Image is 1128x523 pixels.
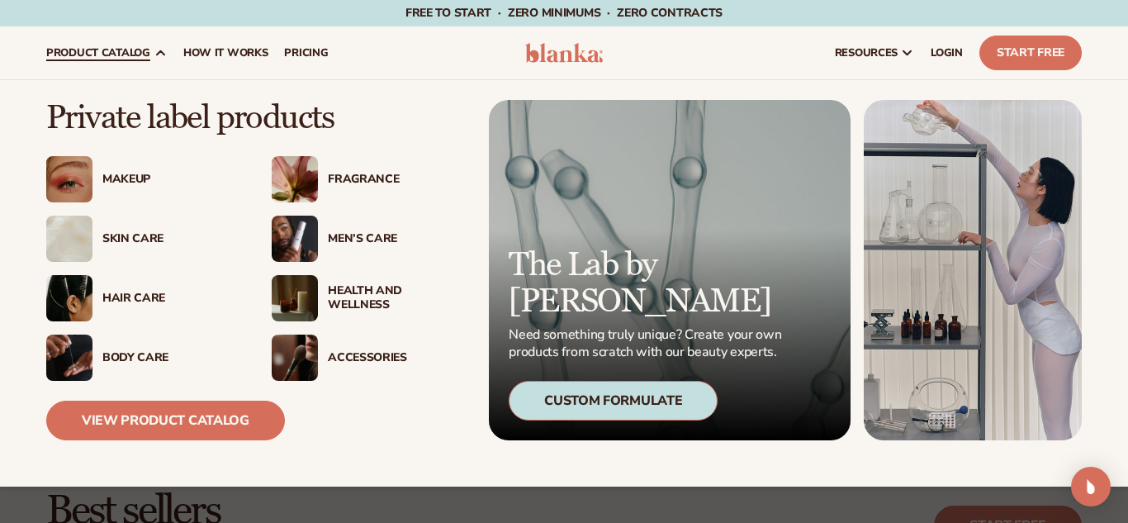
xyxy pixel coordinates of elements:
span: Free to start · ZERO minimums · ZERO contracts [405,5,723,21]
div: Fragrance [328,173,464,187]
img: Pink blooming flower. [272,156,318,202]
a: Microscopic product formula. The Lab by [PERSON_NAME] Need something truly unique? Create your ow... [489,100,850,440]
div: Open Intercom Messenger [1071,467,1111,506]
div: Health And Wellness [328,284,464,312]
a: Candles and incense on table. Health And Wellness [272,275,464,321]
span: pricing [284,46,328,59]
img: Candles and incense on table. [272,275,318,321]
img: Cream moisturizer swatch. [46,216,92,262]
img: logo [525,43,603,63]
div: Makeup [102,173,239,187]
p: The Lab by [PERSON_NAME] [509,247,786,320]
a: Female hair pulled back with clips. Hair Care [46,275,239,321]
a: resources [827,26,922,79]
div: Men’s Care [328,232,464,246]
div: Body Care [102,351,239,365]
a: LOGIN [922,26,971,79]
img: Male hand applying moisturizer. [46,335,92,381]
a: View Product Catalog [46,401,285,440]
a: Pink blooming flower. Fragrance [272,156,464,202]
span: How It Works [183,46,268,59]
img: Female hair pulled back with clips. [46,275,92,321]
a: Female with makeup brush. Accessories [272,335,464,381]
div: Skin Care [102,232,239,246]
img: Female with makeup brush. [272,335,318,381]
div: Custom Formulate [509,381,718,421]
span: resources [835,46,898,59]
a: Male hand applying moisturizer. Body Care [46,335,239,381]
a: Male holding moisturizer bottle. Men’s Care [272,216,464,262]
a: Female with glitter eye makeup. Makeup [46,156,239,202]
p: Private label products [46,100,464,136]
a: How It Works [175,26,277,79]
div: Accessories [328,351,464,365]
div: Hair Care [102,292,239,306]
span: LOGIN [931,46,963,59]
span: product catalog [46,46,150,59]
a: Cream moisturizer swatch. Skin Care [46,216,239,262]
img: Female with glitter eye makeup. [46,156,92,202]
p: Need something truly unique? Create your own products from scratch with our beauty experts. [509,326,786,361]
a: pricing [276,26,336,79]
a: Start Free [979,36,1082,70]
img: Female in lab with equipment. [864,100,1082,440]
img: Male holding moisturizer bottle. [272,216,318,262]
a: product catalog [38,26,175,79]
